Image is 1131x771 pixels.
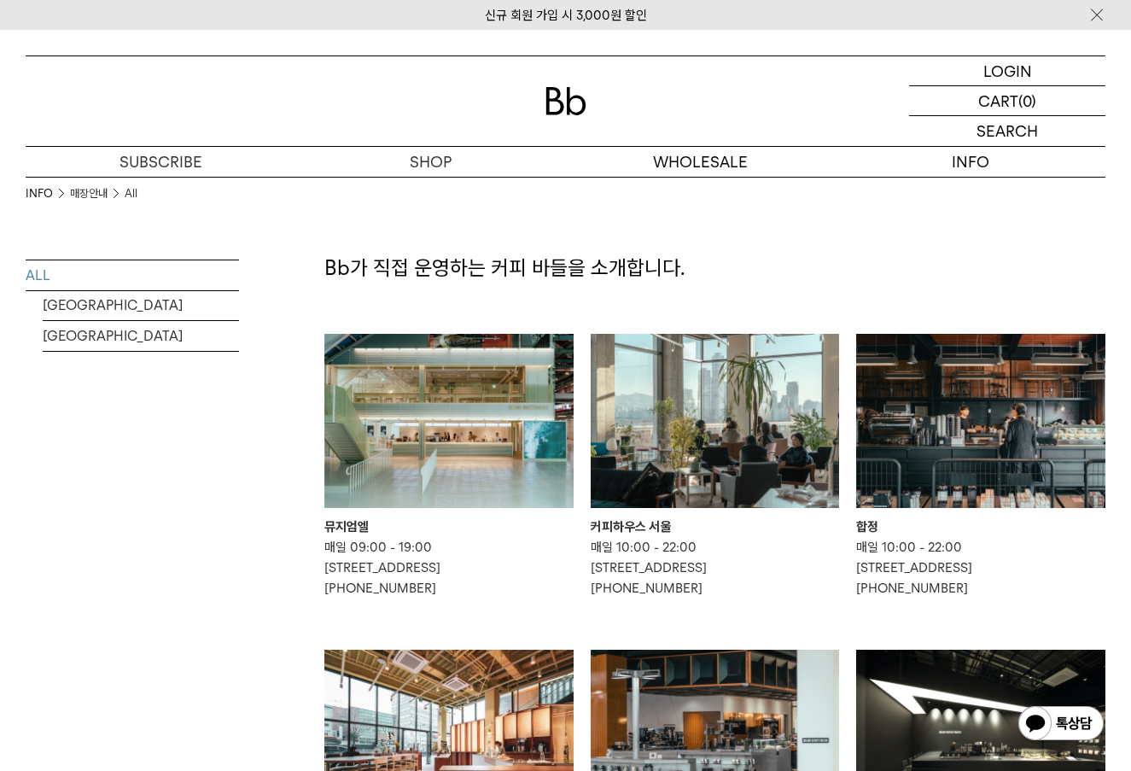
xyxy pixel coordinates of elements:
a: 신규 회원 가입 시 3,000원 할인 [485,8,647,23]
img: 카카오톡 채널 1:1 채팅 버튼 [1017,704,1105,745]
p: 매일 10:00 - 22:00 [STREET_ADDRESS] [PHONE_NUMBER] [591,537,840,599]
div: 커피하우스 서울 [591,517,840,537]
p: SEARCH [977,116,1038,146]
a: 뮤지엄엘 뮤지엄엘 매일 09:00 - 19:00[STREET_ADDRESS][PHONE_NUMBER] [324,334,574,599]
li: INFO [26,185,70,202]
p: WHOLESALE [566,147,836,177]
a: 매장안내 [70,185,108,202]
p: Bb가 직접 운영하는 커피 바들을 소개합니다. [324,254,1105,283]
div: 합정 [856,517,1105,537]
a: 커피하우스 서울 커피하우스 서울 매일 10:00 - 22:00[STREET_ADDRESS][PHONE_NUMBER] [591,334,840,599]
a: 합정 합정 매일 10:00 - 22:00[STREET_ADDRESS][PHONE_NUMBER] [856,334,1105,599]
a: SHOP [295,147,565,177]
p: 매일 10:00 - 22:00 [STREET_ADDRESS] [PHONE_NUMBER] [856,537,1105,599]
a: LOGIN [909,56,1105,86]
img: 커피하우스 서울 [591,334,840,508]
div: 뮤지엄엘 [324,517,574,537]
p: 매일 09:00 - 19:00 [STREET_ADDRESS] [PHONE_NUMBER] [324,537,574,599]
a: SUBSCRIBE [26,147,295,177]
img: 합정 [856,334,1105,508]
p: LOGIN [983,56,1032,85]
img: 뮤지엄엘 [324,334,574,508]
a: ALL [26,260,239,290]
p: CART [978,86,1018,115]
p: INFO [836,147,1105,177]
a: CART (0) [909,86,1105,116]
p: (0) [1018,86,1036,115]
a: [GEOGRAPHIC_DATA] [43,321,239,351]
a: All [125,185,137,202]
img: 로고 [545,87,586,115]
a: [GEOGRAPHIC_DATA] [43,290,239,320]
